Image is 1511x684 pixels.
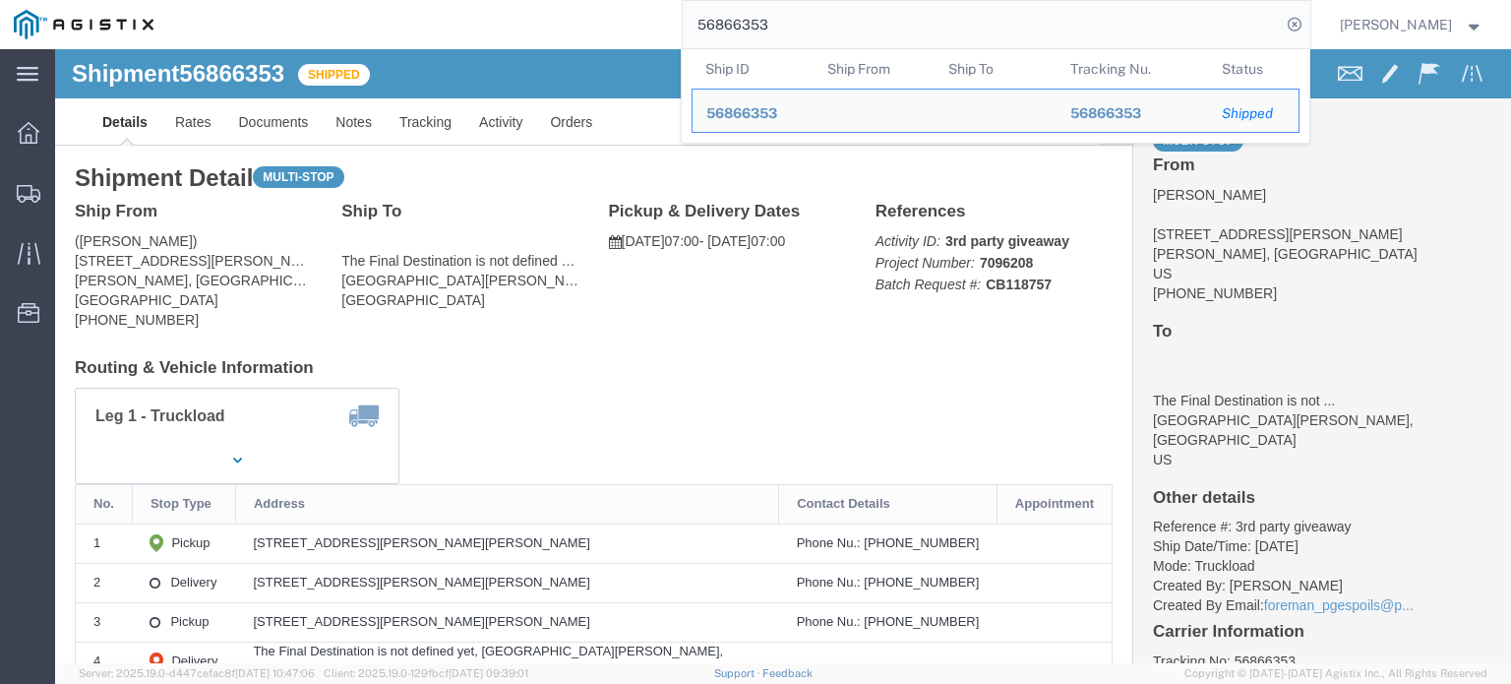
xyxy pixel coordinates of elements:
[55,49,1511,663] iframe: FS Legacy Container
[683,1,1281,48] input: Search for shipment number, reference number
[706,105,777,121] span: 56866353
[813,49,935,89] th: Ship From
[1222,103,1285,124] div: Shipped
[1340,14,1452,35] span: Rochelle Manzoni
[1069,103,1194,124] div: 56866353
[79,667,315,679] span: Server: 2025.19.0-d447cefac8f
[1208,49,1299,89] th: Status
[1069,105,1140,121] span: 56866353
[762,667,813,679] a: Feedback
[692,49,814,89] th: Ship ID
[706,103,800,124] div: 56866353
[692,49,1309,143] table: Search Results
[714,667,763,679] a: Support
[935,49,1057,89] th: Ship To
[1056,49,1208,89] th: Tracking Nu.
[1184,665,1487,682] span: Copyright © [DATE]-[DATE] Agistix Inc., All Rights Reserved
[235,667,315,679] span: [DATE] 10:47:06
[1339,13,1484,36] button: [PERSON_NAME]
[14,10,153,39] img: logo
[449,667,528,679] span: [DATE] 09:39:01
[324,667,528,679] span: Client: 2025.19.0-129fbcf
